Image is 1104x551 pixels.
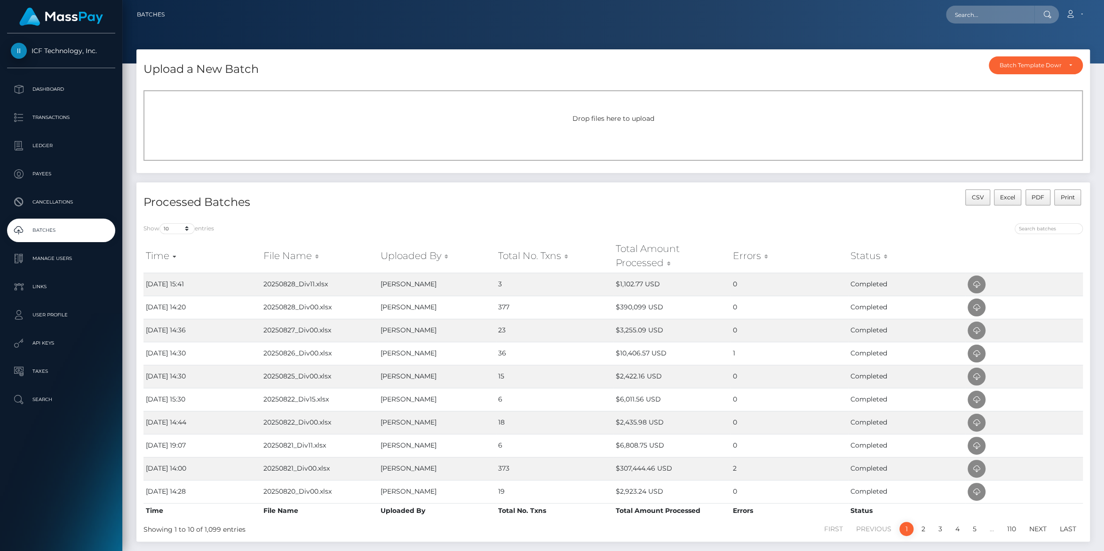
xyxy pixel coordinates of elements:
[261,503,379,518] th: File Name
[613,365,731,388] td: $2,422.16 USD
[731,503,848,518] th: Errors
[496,239,613,273] th: Total No. Txns: activate to sort column ascending
[143,342,261,365] td: [DATE] 14:30
[11,364,111,378] p: Taxes
[261,411,379,434] td: 20250822_Div00.xlsx
[143,194,606,211] h4: Processed Batches
[378,273,496,296] td: [PERSON_NAME]
[916,522,930,536] a: 2
[7,106,115,129] a: Transactions
[496,434,613,457] td: 6
[7,162,115,186] a: Payees
[1025,189,1051,205] button: PDF
[7,190,115,214] a: Cancellations
[7,303,115,327] a: User Profile
[11,223,111,237] p: Batches
[613,503,731,518] th: Total Amount Processed
[496,273,613,296] td: 3
[378,503,496,518] th: Uploaded By
[731,480,848,503] td: 0
[261,239,379,273] th: File Name: activate to sort column ascending
[613,239,731,273] th: Total Amount Processed: activate to sort column ascending
[731,319,848,342] td: 0
[11,252,111,266] p: Manage Users
[11,110,111,125] p: Transactions
[1000,194,1015,201] span: Excel
[848,434,966,457] td: Completed
[496,480,613,503] td: 19
[848,273,966,296] td: Completed
[1024,522,1052,536] a: Next
[613,388,731,411] td: $6,011.56 USD
[848,296,966,319] td: Completed
[933,522,947,536] a: 3
[7,78,115,101] a: Dashboard
[11,280,111,294] p: Links
[1054,189,1081,205] button: Print
[11,393,111,407] p: Search
[378,365,496,388] td: [PERSON_NAME]
[19,8,103,26] img: MassPay Logo
[731,239,848,273] th: Errors: activate to sort column ascending
[731,273,848,296] td: 0
[261,388,379,411] td: 20250822_Div15.xlsx
[496,411,613,434] td: 18
[7,247,115,270] a: Manage Users
[11,139,111,153] p: Ledger
[496,388,613,411] td: 6
[143,388,261,411] td: [DATE] 15:30
[261,365,379,388] td: 20250825_Div00.xlsx
[143,503,261,518] th: Time
[143,273,261,296] td: [DATE] 15:41
[731,457,848,480] td: 2
[261,457,379,480] td: 20250821_Div00.xlsx
[143,457,261,480] td: [DATE] 14:00
[1000,62,1061,69] div: Batch Template Download
[1002,522,1021,536] a: 110
[613,457,731,480] td: $307,444.46 USD
[378,434,496,457] td: [PERSON_NAME]
[11,308,111,322] p: User Profile
[1032,194,1044,201] span: PDF
[848,365,966,388] td: Completed
[968,522,982,536] a: 5
[613,342,731,365] td: $10,406.57 USD
[378,480,496,503] td: [PERSON_NAME]
[378,342,496,365] td: [PERSON_NAME]
[613,480,731,503] td: $2,923.24 USD
[731,365,848,388] td: 0
[7,47,115,55] span: ICF Technology, Inc.
[143,521,527,535] div: Showing 1 to 10 of 1,099 entries
[378,457,496,480] td: [PERSON_NAME]
[143,223,214,234] label: Show entries
[731,388,848,411] td: 0
[496,457,613,480] td: 373
[496,296,613,319] td: 377
[261,480,379,503] td: 20250820_Div00.xlsx
[378,388,496,411] td: [PERSON_NAME]
[11,43,27,59] img: ICF Technology, Inc.
[143,239,261,273] th: Time: activate to sort column ascending
[143,411,261,434] td: [DATE] 14:44
[7,275,115,299] a: Links
[613,296,731,319] td: $390,099 USD
[613,434,731,457] td: $6,808.75 USD
[378,411,496,434] td: [PERSON_NAME]
[1061,194,1075,201] span: Print
[496,503,613,518] th: Total No. Txns
[1015,223,1083,234] input: Search batches
[496,342,613,365] td: 36
[613,319,731,342] td: $3,255.09 USD
[137,5,165,24] a: Batches
[731,296,848,319] td: 0
[7,134,115,157] a: Ledger
[261,342,379,365] td: 20250826_Div00.xlsx
[1055,522,1081,536] a: Last
[848,480,966,503] td: Completed
[946,6,1034,24] input: Search...
[848,388,966,411] td: Completed
[143,434,261,457] td: [DATE] 19:07
[572,114,654,123] span: Drop files here to upload
[11,82,111,96] p: Dashboard
[261,273,379,296] td: 20250828_Div11.xlsx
